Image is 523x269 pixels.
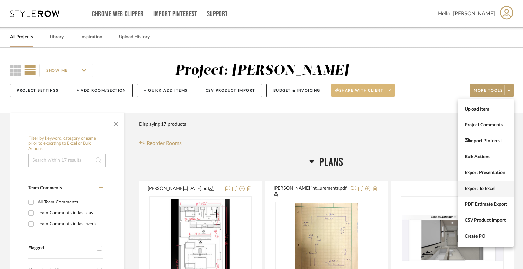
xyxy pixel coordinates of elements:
[465,186,507,192] span: Export To Excel
[465,154,507,160] span: Bulk Actions
[465,122,507,128] span: Project Comments
[465,202,507,207] span: PDF Estimate Export
[465,138,507,144] span: Import Pinterest
[465,107,507,112] span: Upload Item
[465,234,507,239] span: Create PO
[465,218,507,223] span: CSV Product Import
[465,170,507,176] span: Export Presentation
